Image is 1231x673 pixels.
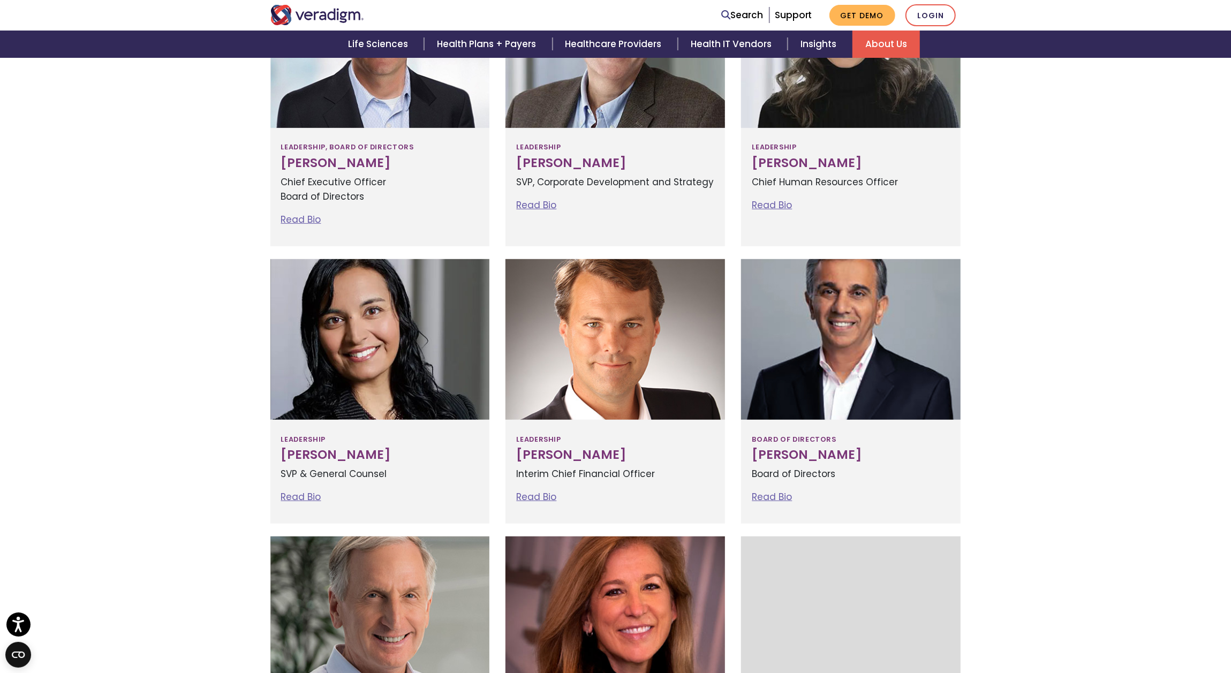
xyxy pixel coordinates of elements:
a: About Us [852,31,920,58]
span: Leadership [281,430,326,448]
span: Leadership [516,430,561,448]
h3: [PERSON_NAME] [752,156,950,171]
p: Chief Human Resources Officer [752,175,950,190]
a: Read Bio [752,199,792,211]
h3: [PERSON_NAME] [516,448,714,463]
span: Leadership [752,139,796,156]
iframe: Drift Chat Widget [1025,596,1218,660]
h3: [PERSON_NAME] [281,448,479,463]
a: Login [905,4,956,26]
span: Leadership, Board of Directors [281,139,414,156]
a: Search [722,8,764,22]
a: Health IT Vendors [678,31,788,58]
a: Insights [788,31,852,58]
span: Board of Directors [752,430,836,448]
p: SVP & General Counsel [281,467,479,481]
a: Health Plans + Payers [424,31,552,58]
p: Chief Executive Officer Board of Directors [281,175,479,204]
button: Open CMP widget [5,642,31,668]
a: Support [775,9,812,21]
p: SVP, Corporate Development and Strategy [516,175,714,190]
img: Veradigm logo [270,5,364,25]
span: Leadership [516,139,561,156]
a: Read Bio [516,490,556,503]
h3: [PERSON_NAME] [281,156,479,171]
a: Read Bio [752,490,792,503]
a: Get Demo [829,5,895,26]
a: Read Bio [281,490,321,503]
h3: [PERSON_NAME] [752,448,950,463]
a: Life Sciences [335,31,424,58]
p: Board of Directors [752,467,950,481]
a: Read Bio [516,199,556,211]
a: Healthcare Providers [553,31,678,58]
p: Interim Chief Financial Officer [516,467,714,481]
h3: [PERSON_NAME] [516,156,714,171]
a: Read Bio [281,213,321,226]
